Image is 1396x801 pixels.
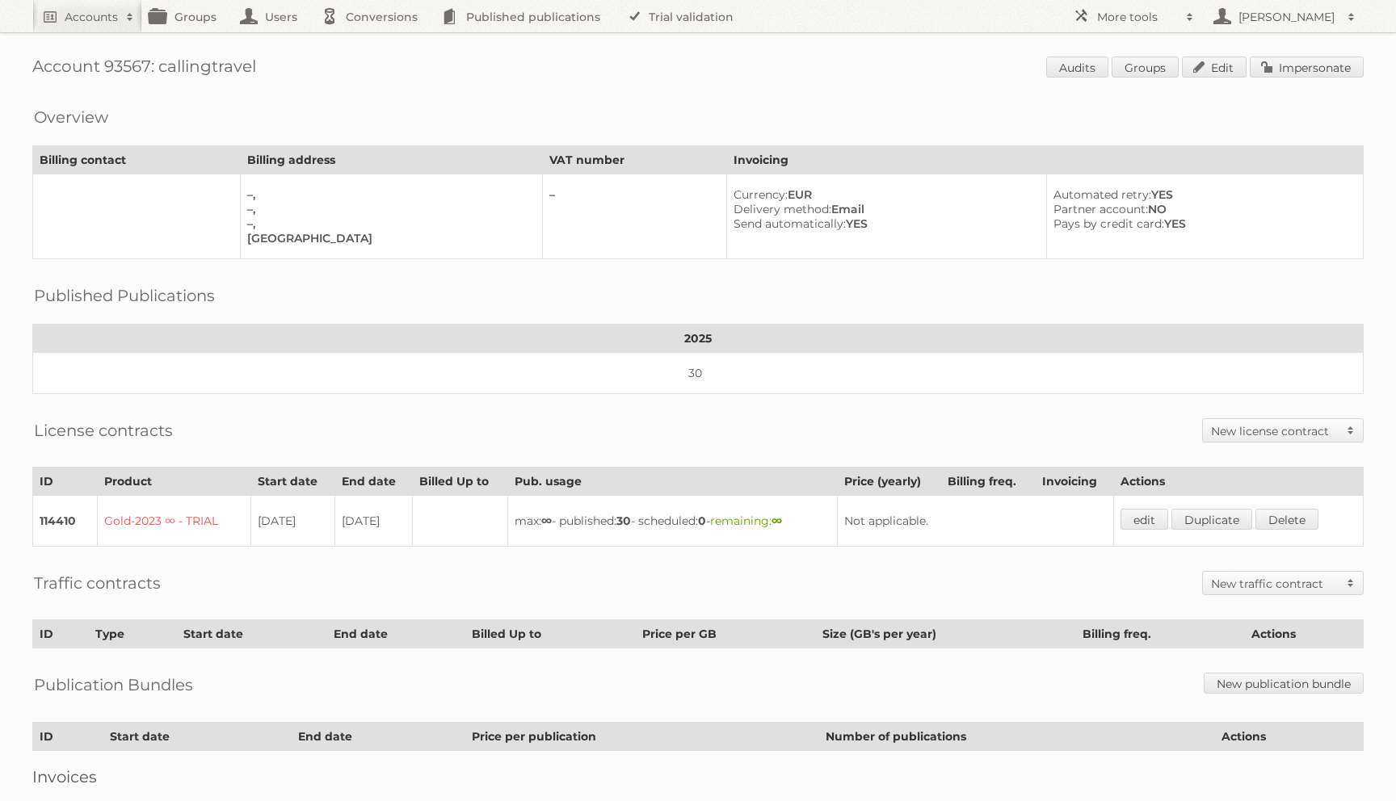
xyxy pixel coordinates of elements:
a: edit [1121,509,1168,530]
strong: ∞ [541,514,552,528]
h2: Publication Bundles [34,673,193,697]
h2: Traffic contracts [34,571,161,595]
a: Groups [1112,57,1179,78]
th: Price per publication [465,723,819,751]
td: [DATE] [251,496,335,547]
span: Toggle [1339,419,1363,442]
td: Gold-2023 ∞ - TRIAL [98,496,251,547]
div: –, [247,202,528,216]
div: YES [1053,216,1350,231]
th: End date [335,468,413,496]
strong: 0 [698,514,706,528]
a: Impersonate [1250,57,1364,78]
div: –, [247,216,528,231]
strong: ∞ [772,514,782,528]
h2: Invoices [32,767,1364,786]
th: Start date [103,723,292,751]
a: Delete [1255,509,1318,530]
th: Size (GB's per year) [815,620,1076,648]
td: 114410 [33,496,98,547]
h2: New traffic contract [1211,576,1339,592]
th: Invoicing [726,146,1363,174]
td: [DATE] [335,496,413,547]
th: Billing contact [33,146,241,174]
span: Delivery method: [734,202,831,216]
div: –, [247,187,528,202]
span: Partner account: [1053,202,1148,216]
h2: More tools [1097,9,1178,25]
span: Automated retry: [1053,187,1151,202]
div: EUR [734,187,1033,202]
h2: License contracts [34,418,173,442]
th: Price (yearly) [837,468,940,496]
td: max: - published: - scheduled: - [508,496,837,547]
h2: Published Publications [34,283,215,308]
th: VAT number [542,146,726,174]
th: Number of publications [819,723,1214,751]
th: Actions [1214,723,1363,751]
div: YES [1053,187,1350,202]
div: Email [734,202,1033,216]
a: New license contract [1203,419,1363,442]
th: End date [326,620,465,648]
th: Billed Up to [413,468,508,496]
th: ID [33,620,89,648]
span: Toggle [1339,572,1363,594]
a: Audits [1046,57,1108,78]
h2: [PERSON_NAME] [1234,9,1339,25]
th: ID [33,468,98,496]
div: NO [1053,202,1350,216]
th: ID [33,723,103,751]
th: Billed Up to [465,620,635,648]
th: Billing freq. [1076,620,1244,648]
strong: 30 [616,514,631,528]
a: Edit [1182,57,1247,78]
a: New publication bundle [1204,673,1364,694]
th: Actions [1113,468,1363,496]
h1: Account 93567: callingtravel [32,57,1364,81]
th: Product [98,468,251,496]
h2: New license contract [1211,423,1339,439]
th: End date [292,723,465,751]
td: 30 [33,353,1364,394]
a: Duplicate [1171,509,1252,530]
th: Start date [251,468,335,496]
th: Invoicing [1035,468,1113,496]
h2: Accounts [65,9,118,25]
th: 2025 [33,325,1364,353]
a: New traffic contract [1203,572,1363,594]
td: Not applicable. [837,496,1113,547]
h2: Overview [34,105,108,129]
th: Pub. usage [508,468,837,496]
th: Actions [1244,620,1363,648]
th: Price per GB [635,620,815,648]
th: Billing freq. [940,468,1035,496]
th: Billing address [241,146,542,174]
span: Currency: [734,187,788,202]
span: remaining: [710,514,782,528]
div: YES [734,216,1033,231]
th: Type [89,620,176,648]
span: Pays by credit card: [1053,216,1164,231]
div: [GEOGRAPHIC_DATA] [247,231,528,245]
th: Start date [176,620,326,648]
td: – [542,174,726,259]
span: Send automatically: [734,216,846,231]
